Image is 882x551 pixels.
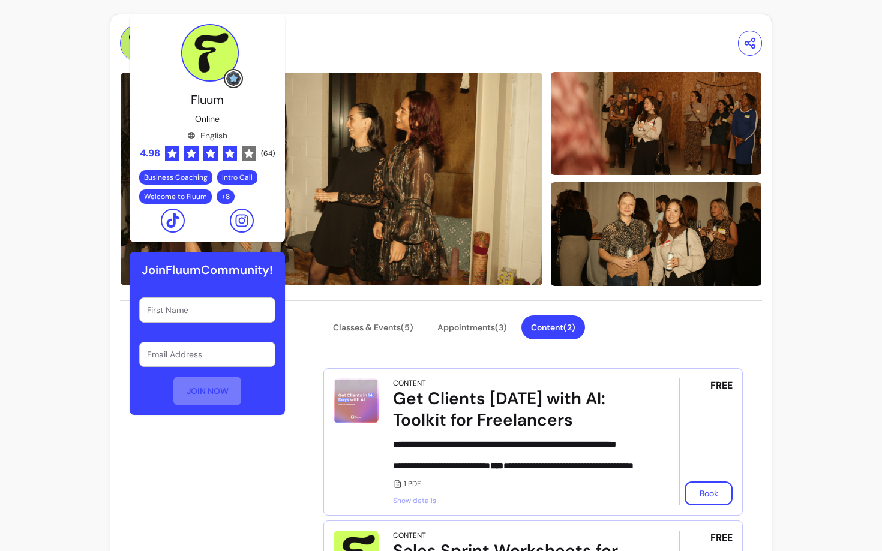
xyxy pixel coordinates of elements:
[261,149,275,158] span: ( 64 )
[219,192,232,201] span: + 8
[142,261,273,278] h6: Join Fluum Community!
[120,72,544,286] img: image-0
[393,479,646,489] div: 1 PDF
[428,315,517,339] button: Appointments(3)
[323,315,423,339] button: Classes & Events(5)
[226,71,241,86] img: Grow
[144,192,207,201] span: Welcome to Fluum
[187,130,227,141] div: English
[334,378,379,423] img: Get Clients in 14 Days with AI: Toolkit for Freelancers
[140,146,160,161] span: 4.98
[120,24,158,62] img: Provider image
[191,92,224,107] span: Fluum
[393,378,426,388] div: Content
[393,531,426,540] div: Content
[195,113,220,125] p: Online
[181,24,239,82] img: Provider image
[550,181,762,287] img: image-2
[679,378,733,505] div: FREE
[521,315,585,339] button: Content(2)
[550,71,762,177] img: image-1
[147,304,268,316] input: First Name
[393,388,646,431] div: Get Clients [DATE] with AI: Toolkit for Freelancers
[222,173,253,182] span: Intro Call
[144,173,208,182] span: Business Coaching
[685,481,733,505] button: Book
[393,496,646,505] span: Show details
[147,348,268,360] input: Email Address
